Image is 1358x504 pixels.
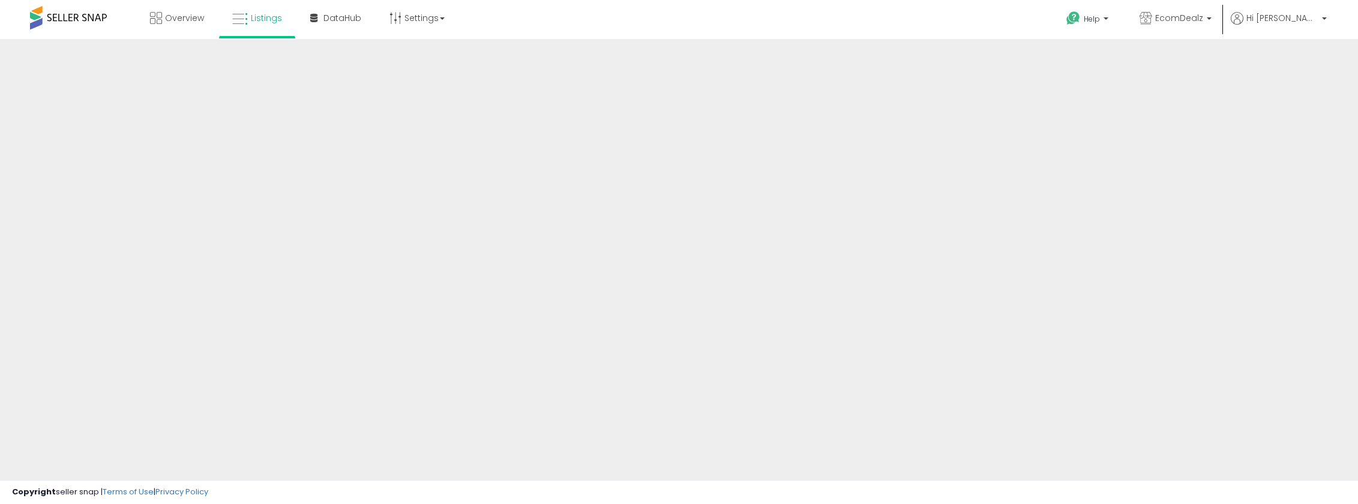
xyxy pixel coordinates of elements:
[251,12,282,24] span: Listings
[155,486,208,497] a: Privacy Policy
[12,486,56,497] strong: Copyright
[1231,12,1327,39] a: Hi [PERSON_NAME]
[103,486,154,497] a: Terms of Use
[1057,2,1120,39] a: Help
[1246,12,1318,24] span: Hi [PERSON_NAME]
[1155,12,1203,24] span: EcomDealz
[12,487,208,498] div: seller snap | |
[1084,14,1100,24] span: Help
[323,12,361,24] span: DataHub
[1066,11,1081,26] i: Get Help
[165,12,204,24] span: Overview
